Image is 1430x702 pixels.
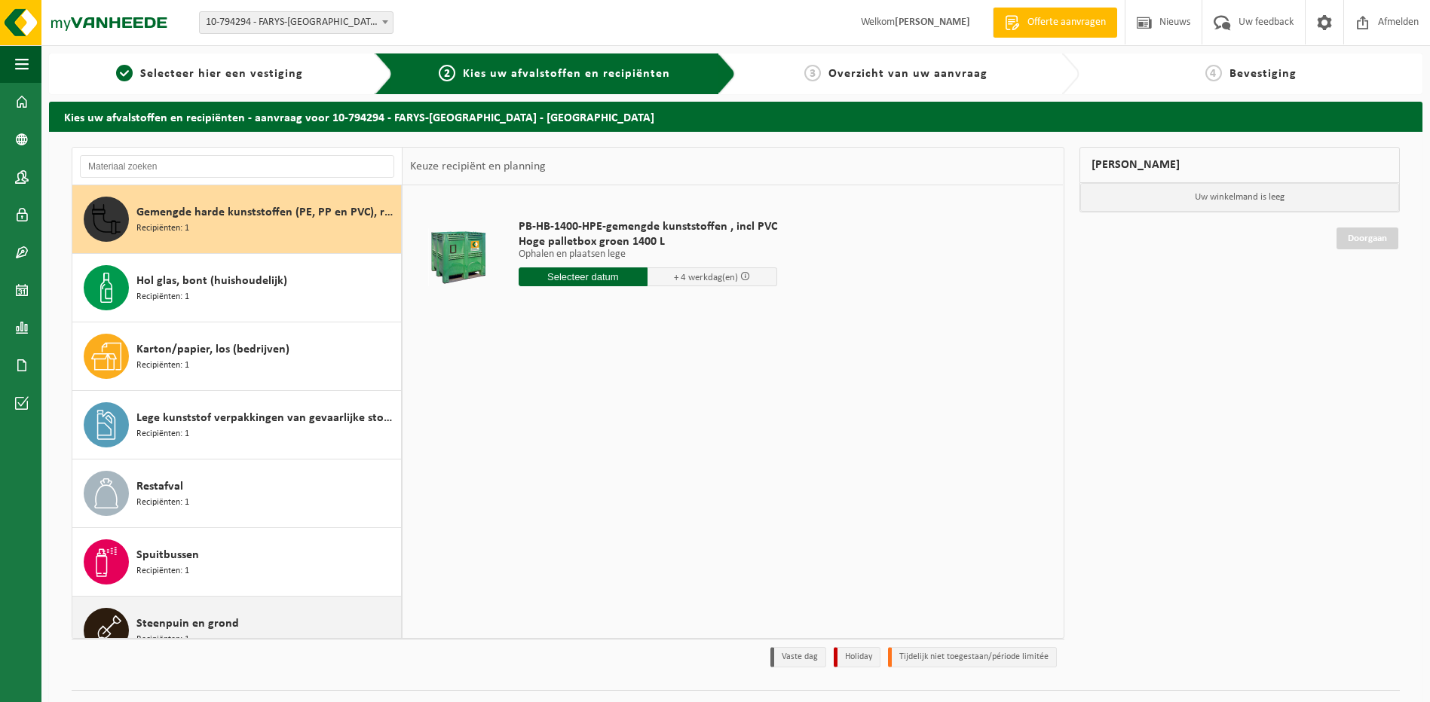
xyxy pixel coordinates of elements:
[57,65,363,83] a: 1Selecteer hier een vestiging
[80,155,394,178] input: Materiaal zoeken
[439,65,455,81] span: 2
[136,615,239,633] span: Steenpuin en grond
[770,647,826,667] li: Vaste dag
[136,272,287,290] span: Hol glas, bont (huishoudelijk)
[136,564,189,578] span: Recipiënten: 1
[72,597,402,665] button: Steenpuin en grond Recipiënten: 1
[519,234,777,249] span: Hoge palletbox groen 1400 L
[72,322,402,391] button: Karton/papier, los (bedrijven) Recipiënten: 1
[519,219,777,234] span: PB-HB-1400-HPE-gemengde kunststoffen , incl PVC
[1337,227,1398,249] a: Doorgaan
[136,340,289,359] span: Karton/papier, los (bedrijven)
[828,68,988,80] span: Overzicht van uw aanvraag
[136,203,397,221] span: Gemengde harde kunststoffen (PE, PP en PVC), recycleerbaar (industrieel)
[403,148,553,185] div: Keuze recipiënt en planning
[136,221,189,236] span: Recipiënten: 1
[1079,147,1401,183] div: [PERSON_NAME]
[199,11,393,34] span: 10-794294 - FARYS-BRUGGE - BRUGGE
[1229,68,1297,80] span: Bevestiging
[136,546,199,564] span: Spuitbussen
[136,290,189,304] span: Recipiënten: 1
[136,359,189,373] span: Recipiënten: 1
[804,65,821,81] span: 3
[200,12,393,33] span: 10-794294 - FARYS-BRUGGE - BRUGGE
[519,249,777,260] p: Ophalen en plaatsen lege
[1205,65,1222,81] span: 4
[674,273,738,282] span: + 4 werkdag(en)
[1024,15,1110,30] span: Offerte aanvragen
[72,254,402,322] button: Hol glas, bont (huishoudelijk) Recipiënten: 1
[72,459,402,528] button: Restafval Recipiënten: 1
[49,102,1422,131] h2: Kies uw afvalstoffen en recipiënten - aanvraag voor 10-794294 - FARYS-[GEOGRAPHIC_DATA] - [GEOGRA...
[72,185,402,254] button: Gemengde harde kunststoffen (PE, PP en PVC), recycleerbaar (industrieel) Recipiënten: 1
[136,496,189,510] span: Recipiënten: 1
[136,633,189,647] span: Recipiënten: 1
[136,478,183,496] span: Restafval
[136,409,397,427] span: Lege kunststof verpakkingen van gevaarlijke stoffen
[1080,183,1400,212] p: Uw winkelmand is leeg
[519,267,648,286] input: Selecteer datum
[888,647,1057,667] li: Tijdelijk niet toegestaan/période limitée
[834,647,880,667] li: Holiday
[993,8,1117,38] a: Offerte aanvragen
[140,68,303,80] span: Selecteer hier een vestiging
[463,68,670,80] span: Kies uw afvalstoffen en recipiënten
[72,391,402,459] button: Lege kunststof verpakkingen van gevaarlijke stoffen Recipiënten: 1
[72,528,402,597] button: Spuitbussen Recipiënten: 1
[895,17,970,28] strong: [PERSON_NAME]
[136,427,189,441] span: Recipiënten: 1
[116,65,133,81] span: 1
